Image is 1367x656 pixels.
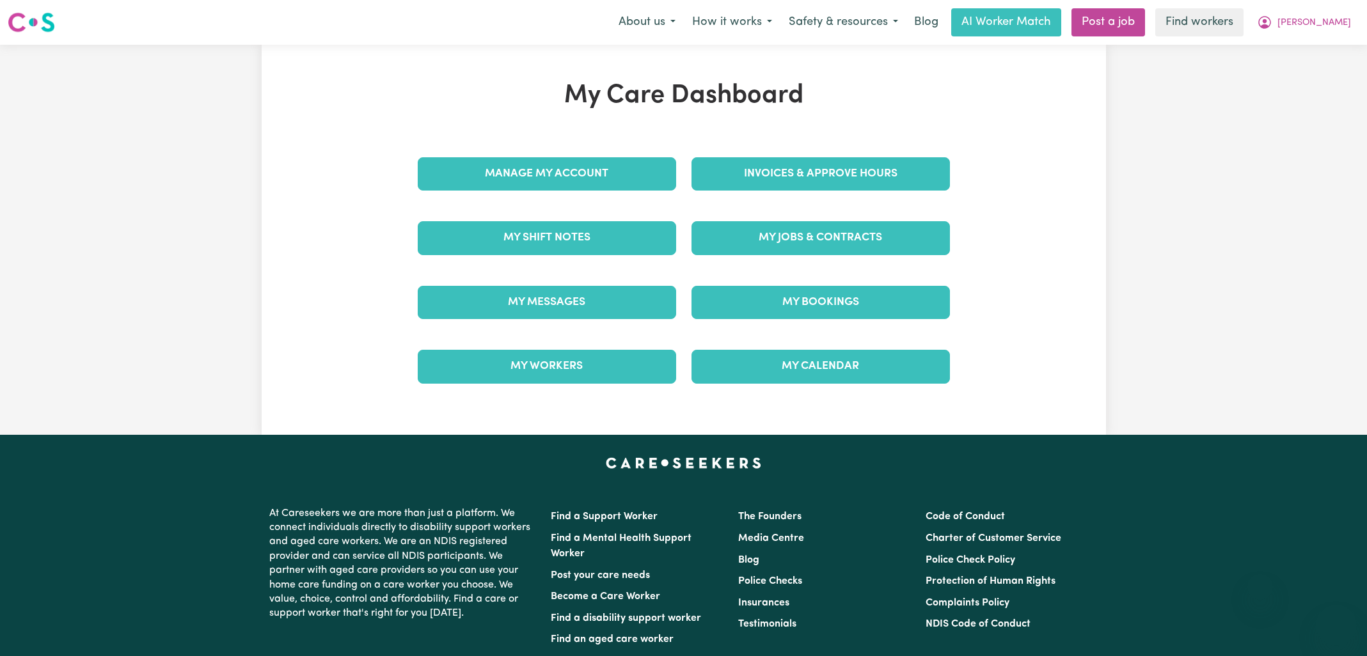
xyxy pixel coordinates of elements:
[780,9,906,36] button: Safety & resources
[691,350,950,383] a: My Calendar
[8,11,55,34] img: Careseekers logo
[738,576,802,586] a: Police Checks
[691,286,950,319] a: My Bookings
[8,8,55,37] a: Careseekers logo
[551,613,701,623] a: Find a disability support worker
[551,533,691,559] a: Find a Mental Health Support Worker
[418,286,676,319] a: My Messages
[691,221,950,254] a: My Jobs & Contracts
[551,634,674,644] a: Find an aged care worker
[684,9,780,36] button: How it works
[1249,9,1359,36] button: My Account
[951,8,1061,36] a: AI Worker Match
[738,533,804,543] a: Media Centre
[418,157,676,191] a: Manage My Account
[410,81,958,111] h1: My Care Dashboard
[926,619,1031,629] a: NDIS Code of Conduct
[738,619,796,629] a: Testimonials
[738,512,802,522] a: The Founders
[551,570,650,581] a: Post your care needs
[269,501,535,626] p: At Careseekers we are more than just a platform. We connect individuals directly to disability su...
[926,512,1005,522] a: Code of Conduct
[926,598,1009,608] a: Complaints Policy
[1316,605,1357,646] iframe: Button to launch messaging window
[1277,16,1351,30] span: [PERSON_NAME]
[738,555,759,565] a: Blog
[926,555,1015,565] a: Police Check Policy
[738,598,789,608] a: Insurances
[691,157,950,191] a: Invoices & Approve Hours
[1247,574,1273,600] iframe: Close message
[418,221,676,254] a: My Shift Notes
[610,9,684,36] button: About us
[551,591,660,602] a: Become a Care Worker
[418,350,676,383] a: My Workers
[906,8,946,36] a: Blog
[551,512,658,522] a: Find a Support Worker
[1155,8,1244,36] a: Find workers
[606,458,761,468] a: Careseekers home page
[926,576,1055,586] a: Protection of Human Rights
[926,533,1061,543] a: Charter of Customer Service
[1071,8,1145,36] a: Post a job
